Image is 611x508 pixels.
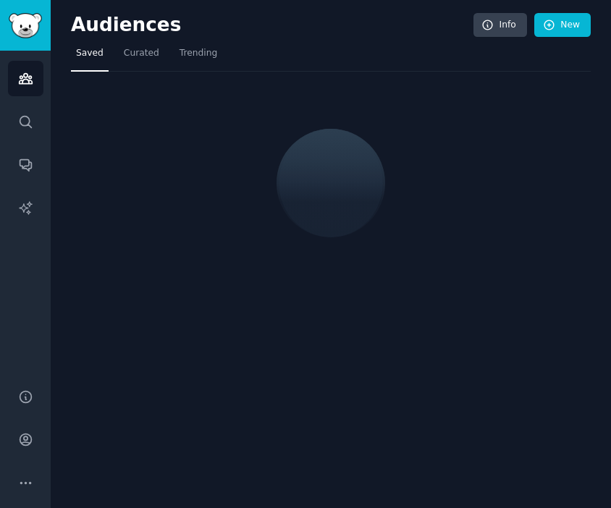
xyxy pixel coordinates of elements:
a: Curated [119,42,164,72]
span: Trending [180,47,217,60]
h2: Audiences [71,14,473,37]
a: Info [473,13,527,38]
a: New [534,13,591,38]
span: Curated [124,47,159,60]
span: Saved [76,47,104,60]
a: Trending [174,42,222,72]
img: GummySearch logo [9,13,42,38]
a: Saved [71,42,109,72]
